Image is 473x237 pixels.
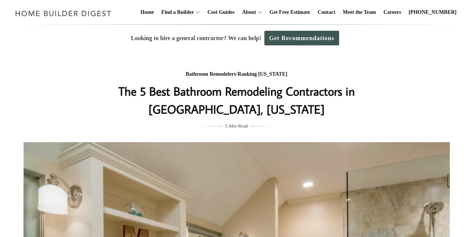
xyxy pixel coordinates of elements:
a: [US_STATE] [258,71,287,77]
a: Get Free Estimate [267,0,313,24]
a: Cost Guides [205,0,238,24]
div: / / [87,70,386,79]
a: Ranking [237,71,257,77]
h1: The 5 Best Bathroom Remodeling Contractors in [GEOGRAPHIC_DATA], [US_STATE] [87,82,386,118]
a: Home [138,0,157,24]
a: [PHONE_NUMBER] [406,0,460,24]
img: Home Builder Digest [12,6,115,21]
a: Careers [381,0,404,24]
a: Contact [314,0,338,24]
a: About [239,0,256,24]
a: Meet the Team [340,0,379,24]
a: Get Recommendations [264,31,339,45]
span: 5 Min Read [225,122,248,130]
a: Find a Builder [159,0,194,24]
a: Bathroom Remodelers [186,71,236,77]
